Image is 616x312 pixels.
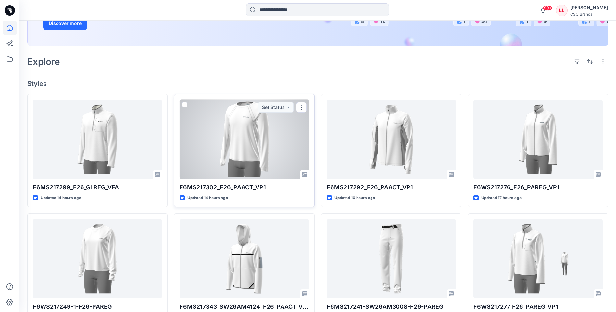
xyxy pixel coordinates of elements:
p: Updated 14 hours ago [187,195,228,201]
h4: Styles [27,80,608,88]
a: Discover more [43,17,189,30]
p: Updated 14 hours ago [41,195,81,201]
span: 99+ [543,6,552,11]
p: F6MS217241-SW26AM3008-F26-PAREG [327,302,456,311]
a: F6MS217241-SW26AM3008-F26-PAREG [327,219,456,298]
p: F6MS217299_F26_GLREG_VFA [33,183,162,192]
p: F6MS217343_SW26AM4124_F26_PAACT_VFA [180,302,309,311]
p: F6WS217249-1-F26-PAREG [33,302,162,311]
p: F6WS217277_F26_PAREG_VP1 [473,302,603,311]
a: F6WS217277_F26_PAREG_VP1 [473,219,603,298]
div: [PERSON_NAME] [570,4,608,12]
p: F6MS217302_F26_PAACT_VP1 [180,183,309,192]
h2: Explore [27,56,60,67]
div: CSC Brands [570,12,608,17]
a: F6MS217343_SW26AM4124_F26_PAACT_VFA [180,219,309,298]
p: Updated 16 hours ago [334,195,375,201]
p: F6WS217276_F26_PAREG_VP1 [473,183,603,192]
a: F6MS217292_F26_PAACT_VP1 [327,100,456,179]
a: F6WS217249-1-F26-PAREG [33,219,162,298]
a: F6MS217302_F26_PAACT_VP1 [180,100,309,179]
p: F6MS217292_F26_PAACT_VP1 [327,183,456,192]
div: LL [556,5,568,16]
a: F6MS217299_F26_GLREG_VFA [33,100,162,179]
a: F6WS217276_F26_PAREG_VP1 [473,100,603,179]
button: Discover more [43,17,87,30]
p: Updated 17 hours ago [481,195,522,201]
